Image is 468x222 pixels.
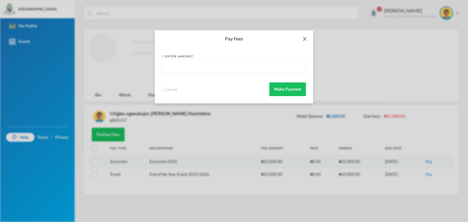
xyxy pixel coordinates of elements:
[269,82,306,96] button: Make Payment
[162,35,306,42] div: Pay Fees
[162,54,306,59] div: Enter Amount
[296,30,313,47] button: Close
[302,36,307,41] i: icon: close
[162,86,179,93] button: Cancel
